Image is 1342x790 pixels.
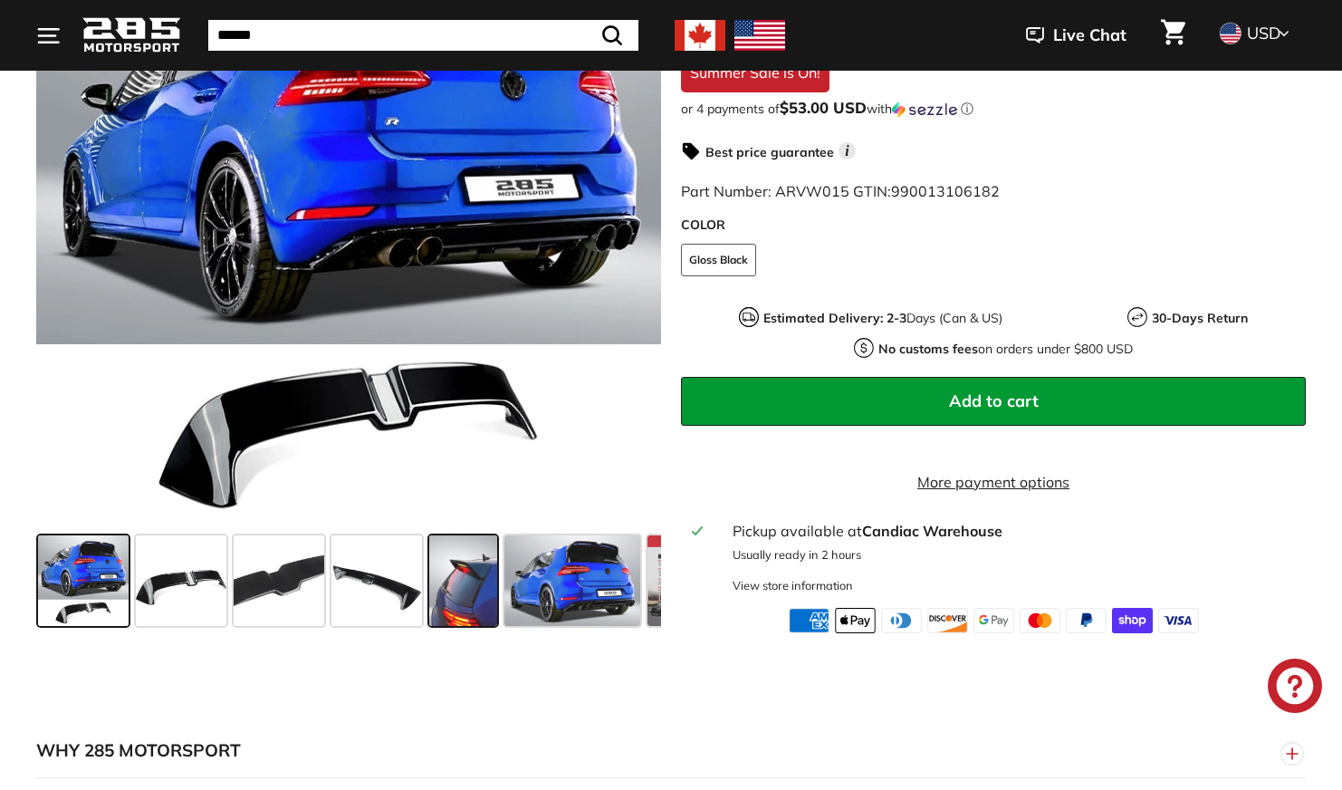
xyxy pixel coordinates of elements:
[1066,608,1107,633] img: paypal
[878,340,1133,359] p: on orders under $800 USD
[878,341,978,357] strong: No customs fees
[733,546,1295,564] p: Usually ready in 2 hours
[1020,608,1060,633] img: master
[949,390,1039,411] span: Add to cart
[839,142,856,159] span: i
[681,471,1306,493] a: More payment options
[681,100,1306,118] div: or 4 payments of$53.00 USDwithSezzle Click to learn more about Sezzle
[1158,608,1199,633] img: visa
[1247,23,1280,43] span: USD
[681,100,1306,118] div: or 4 payments of with
[927,608,968,633] img: discover
[780,98,867,117] span: $53.00 USD
[862,522,1002,540] strong: Candiac Warehouse
[1152,310,1248,326] strong: 30-Days Return
[681,182,1000,200] span: Part Number: ARVW015 GTIN:
[1112,608,1153,633] img: shopify_pay
[705,144,834,160] strong: Best price guarantee
[892,101,957,118] img: Sezzle
[681,53,829,92] div: Summer Sale is On!
[881,608,922,633] img: diners_club
[789,608,829,633] img: american_express
[733,520,1295,542] div: Pickup available at
[81,14,181,57] img: Logo_285_Motorsport_areodynamics_components
[835,608,876,633] img: apple_pay
[1002,13,1150,58] button: Live Chat
[891,182,1000,200] span: 990013106182
[681,216,1306,235] label: COLOR
[973,608,1014,633] img: google_pay
[681,377,1306,426] button: Add to cart
[1262,659,1328,718] inbox-online-store-chat: Shopify online store chat
[733,577,853,594] div: View store information
[208,20,638,51] input: Search
[763,310,906,326] strong: Estimated Delivery: 2-3
[1053,24,1126,47] span: Live Chat
[36,724,1306,778] button: WHY 285 MOTORSPORT
[763,309,1002,328] p: Days (Can & US)
[1150,5,1196,66] a: Cart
